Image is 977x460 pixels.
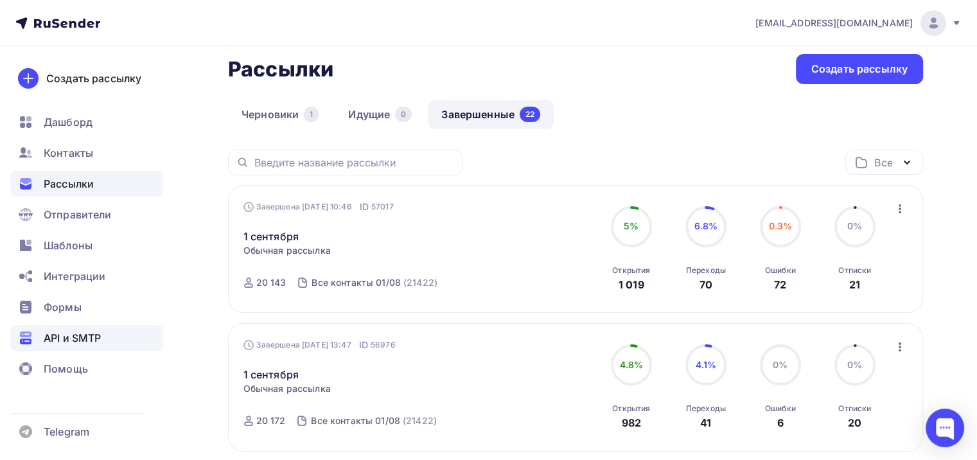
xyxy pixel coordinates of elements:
[686,265,726,276] div: Переходы
[243,200,394,213] div: Завершена [DATE] 10:46
[44,424,89,439] span: Telegram
[256,276,286,289] div: 20 143
[312,276,401,289] div: Все контакты 01/08
[360,200,369,213] span: ID
[44,330,101,346] span: API и SMTP
[612,265,650,276] div: Открытия
[304,107,319,122] div: 1
[428,100,554,129] a: Завершенные22
[874,155,892,170] div: Все
[44,207,112,222] span: Отправители
[10,109,163,135] a: Дашборд
[838,403,871,414] div: Отписки
[765,403,796,414] div: Ошибки
[755,10,962,36] a: [EMAIL_ADDRESS][DOMAIN_NAME]
[311,414,400,427] div: Все контакты 01/08
[768,220,792,231] span: 0.3%
[612,403,650,414] div: Открытия
[10,171,163,197] a: Рассылки
[619,359,643,370] span: 4.8%
[847,359,862,370] span: 0%
[44,114,92,130] span: Дашборд
[700,277,712,292] div: 70
[359,339,368,351] span: ID
[520,107,540,122] div: 22
[310,272,439,293] a: Все контакты 01/08 (21422)
[228,100,332,129] a: Черновики1
[849,277,860,292] div: 21
[243,244,331,257] span: Обычная рассылка
[811,62,908,76] div: Создать рассылку
[243,382,331,395] span: Обычная рассылка
[371,200,394,213] span: 57017
[700,415,711,430] div: 41
[845,150,923,175] button: Все
[695,359,716,370] span: 4.1%
[44,269,105,284] span: Интеграции
[838,265,871,276] div: Отписки
[777,415,784,430] div: 6
[254,155,455,170] input: Введите название рассылки
[243,339,396,351] div: Завершена [DATE] 13:47
[371,339,396,351] span: 56976
[774,277,786,292] div: 72
[243,229,299,244] a: 1 сентября
[755,17,913,30] span: [EMAIL_ADDRESS][DOMAIN_NAME]
[44,145,93,161] span: Контакты
[335,100,425,129] a: Идущие0
[848,415,861,430] div: 20
[619,277,644,292] div: 1 019
[624,220,638,231] span: 5%
[694,220,717,231] span: 6.8%
[310,411,438,431] a: Все контакты 01/08 (21422)
[10,202,163,227] a: Отправители
[228,57,333,82] h2: Рассылки
[773,359,788,370] span: 0%
[243,367,299,382] a: 1 сентября
[44,176,94,191] span: Рассылки
[46,71,141,86] div: Создать рассылку
[10,294,163,320] a: Формы
[44,238,92,253] span: Шаблоны
[395,107,412,122] div: 0
[403,414,437,427] div: (21422)
[622,415,641,430] div: 982
[686,403,726,414] div: Переходы
[10,233,163,258] a: Шаблоны
[403,276,437,289] div: (21422)
[44,299,82,315] span: Формы
[256,414,286,427] div: 20 172
[44,361,88,376] span: Помощь
[847,220,862,231] span: 0%
[10,140,163,166] a: Контакты
[765,265,796,276] div: Ошибки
